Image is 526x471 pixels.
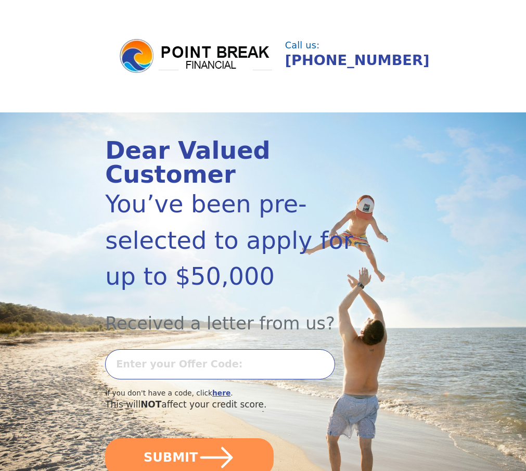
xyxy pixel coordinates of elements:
[105,138,374,186] div: Dear Valued Customer
[105,186,374,295] div: You’ve been pre-selected to apply for up to $50,000
[118,37,274,75] img: logo.png
[105,295,374,337] div: Received a letter from us?
[105,349,335,379] input: Enter your Offer Code:
[140,399,161,410] span: NOT
[285,52,430,68] a: [PHONE_NUMBER]
[105,398,374,411] div: This will affect your credit score.
[212,389,230,397] a: here
[105,388,374,399] div: If you don't have a code, click .
[285,41,417,50] div: Call us:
